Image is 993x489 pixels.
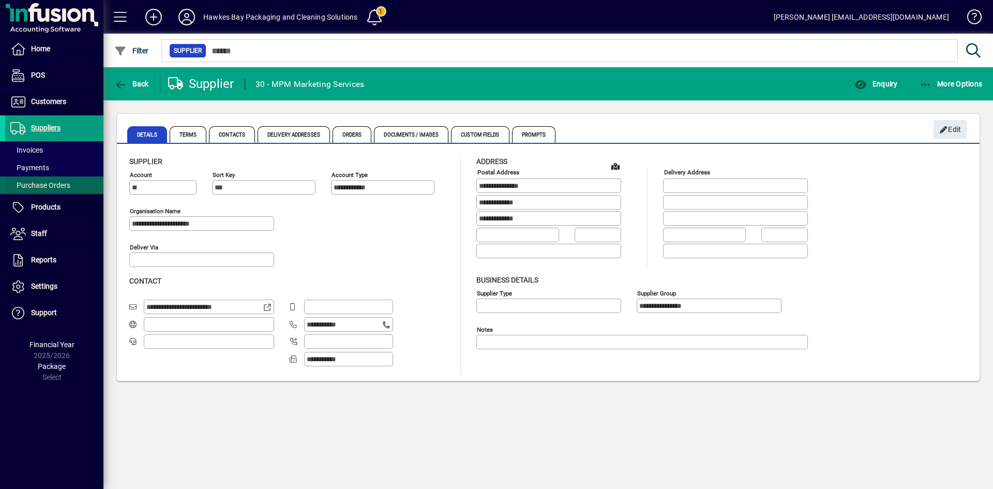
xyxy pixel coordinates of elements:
[5,89,103,115] a: Customers
[476,157,507,166] span: Address
[129,157,162,166] span: Supplier
[130,244,158,251] mat-label: Deliver via
[203,9,358,25] div: Hawkes Bay Packaging and Cleaning Solutions
[607,158,624,174] a: View on map
[31,229,47,238] span: Staff
[137,8,170,26] button: Add
[129,277,161,285] span: Contact
[939,121,961,138] span: Edit
[5,141,103,159] a: Invoices
[512,126,556,143] span: Prompts
[5,300,103,326] a: Support
[130,208,180,215] mat-label: Organisation name
[170,8,203,26] button: Profile
[5,159,103,176] a: Payments
[917,75,985,93] button: More Options
[31,97,66,106] span: Customers
[31,282,57,290] span: Settings
[255,76,365,93] div: 30 - MPM Marketing Services
[10,181,70,189] span: Purchase Orders
[5,221,103,247] a: Staff
[213,171,235,179] mat-label: Sort key
[31,71,45,79] span: POS
[174,46,202,56] span: Supplier
[920,80,983,88] span: More Options
[959,2,980,36] a: Knowledge Base
[114,80,149,88] span: Back
[114,47,149,55] span: Filter
[38,362,66,371] span: Package
[852,75,900,93] button: Enquiry
[103,75,160,93] app-page-header-button: Back
[5,63,103,88] a: POS
[451,126,509,143] span: Custom Fields
[29,340,74,349] span: Financial Year
[5,247,103,273] a: Reports
[333,126,372,143] span: Orders
[5,195,103,220] a: Products
[10,164,49,172] span: Payments
[934,120,967,139] button: Edit
[374,126,448,143] span: Documents / Images
[31,203,61,211] span: Products
[10,146,43,154] span: Invoices
[31,308,57,317] span: Support
[774,9,949,25] div: [PERSON_NAME] [EMAIL_ADDRESS][DOMAIN_NAME]
[31,45,50,53] span: Home
[31,124,61,132] span: Suppliers
[5,176,103,194] a: Purchase Orders
[5,36,103,62] a: Home
[332,171,368,179] mat-label: Account Type
[130,171,152,179] mat-label: Account
[477,289,512,297] mat-label: Supplier type
[637,289,676,297] mat-label: Supplier group
[477,325,493,333] mat-label: Notes
[168,76,234,92] div: Supplier
[854,80,897,88] span: Enquiry
[112,41,152,60] button: Filter
[31,256,56,264] span: Reports
[112,75,152,93] button: Back
[5,274,103,300] a: Settings
[209,126,255,143] span: Contacts
[170,126,207,143] span: Terms
[476,276,538,284] span: Business details
[127,126,167,143] span: Details
[258,126,330,143] span: Delivery Addresses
